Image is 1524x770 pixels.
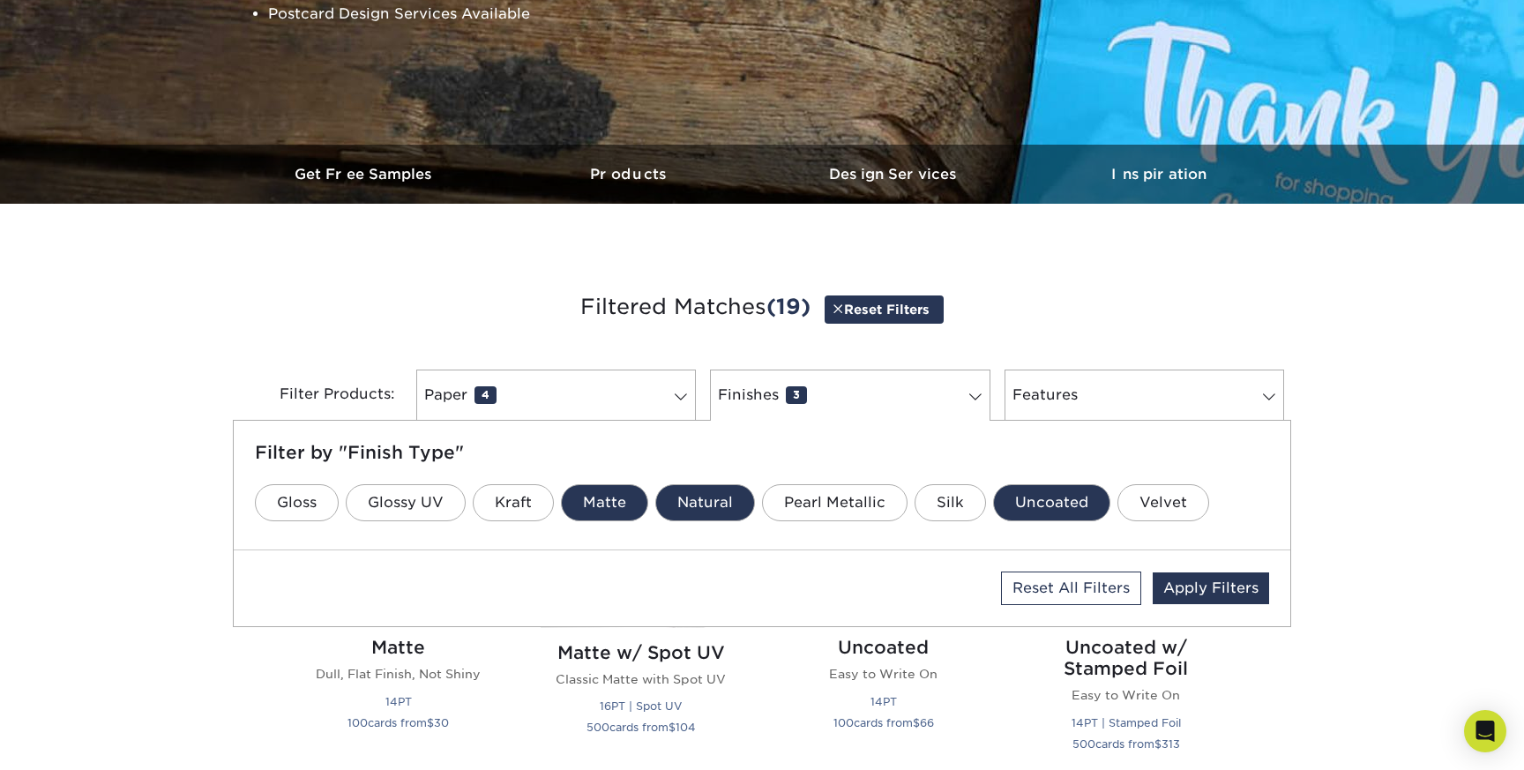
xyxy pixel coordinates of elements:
span: 104 [676,721,696,734]
a: Paper4 [416,370,696,421]
small: cards from [586,721,696,734]
span: $ [669,721,676,734]
span: $ [427,716,434,729]
a: Pearl Metallic [762,484,908,521]
p: Easy to Write On [783,665,983,683]
h2: Matte w/ Spot UV [541,642,741,663]
h3: Inspiration [1027,166,1291,183]
h2: Uncoated w/ Stamped Foil [1026,637,1226,679]
a: Uncoated [993,484,1110,521]
span: 313 [1162,737,1180,751]
h3: Design Services [762,166,1027,183]
div: Open Intercom Messenger [1464,710,1506,752]
small: cards from [1072,737,1180,751]
li: Postcard Design Services Available [268,2,695,26]
span: 66 [920,716,934,729]
a: Finishes3 [710,370,990,421]
span: (19) [766,294,811,319]
a: Reset All Filters [1001,572,1141,605]
a: Features [1005,370,1284,421]
a: Gloss [255,484,339,521]
small: 14PT [385,695,412,708]
div: Filter Products: [233,370,409,421]
span: $ [913,716,920,729]
a: Design Services [762,145,1027,204]
small: 16PT | Spot UV [600,699,682,713]
span: 500 [586,721,609,734]
h3: Get Free Samples [233,166,497,183]
a: Matte [561,484,648,521]
p: Classic Matte with Spot UV [541,670,741,688]
a: Glossy UV [346,484,466,521]
h2: Matte [298,637,498,658]
p: Easy to Write On [1026,686,1226,704]
a: Get Free Samples [233,145,497,204]
span: $ [1154,737,1162,751]
a: Velvet [1117,484,1209,521]
a: Reset Filters [825,295,944,323]
p: Dull, Flat Finish, Not Shiny [298,665,498,683]
span: 4 [474,386,497,404]
h3: Products [497,166,762,183]
h5: Filter by "Finish Type" [255,442,1269,463]
span: 30 [434,716,449,729]
a: Inspiration [1027,145,1291,204]
a: Natural [655,484,755,521]
small: cards from [833,716,934,729]
span: 100 [347,716,368,729]
a: Products [497,145,762,204]
span: 500 [1072,737,1095,751]
small: cards from [347,716,449,729]
span: 100 [833,716,854,729]
span: 3 [786,386,807,404]
iframe: Google Customer Reviews [4,716,150,764]
small: 14PT [870,695,897,708]
h3: Filtered Matches [246,267,1278,348]
a: Apply Filters [1153,572,1269,604]
h2: Uncoated [783,637,983,658]
small: 14PT | Stamped Foil [1072,716,1181,729]
a: Kraft [473,484,554,521]
a: Silk [915,484,986,521]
